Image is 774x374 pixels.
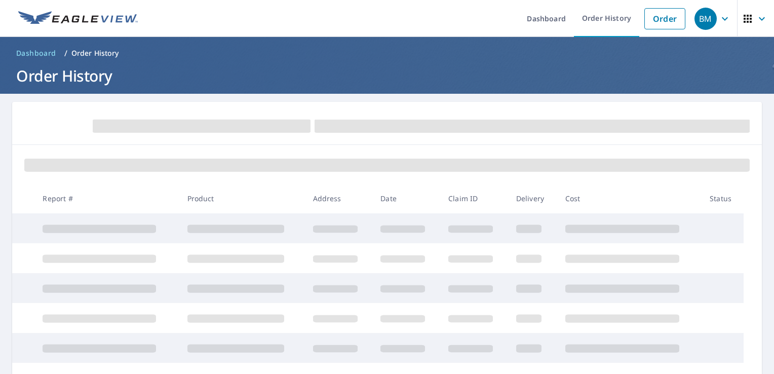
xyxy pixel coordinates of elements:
th: Status [702,183,744,213]
th: Report # [34,183,179,213]
img: EV Logo [18,11,138,26]
th: Delivery [508,183,557,213]
p: Order History [71,48,119,58]
h1: Order History [12,65,762,86]
a: Order [644,8,685,29]
a: Dashboard [12,45,60,61]
th: Date [372,183,440,213]
span: Dashboard [16,48,56,58]
th: Address [305,183,373,213]
nav: breadcrumb [12,45,762,61]
div: BM [694,8,717,30]
th: Cost [557,183,702,213]
th: Product [179,183,305,213]
li: / [64,47,67,59]
th: Claim ID [440,183,508,213]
